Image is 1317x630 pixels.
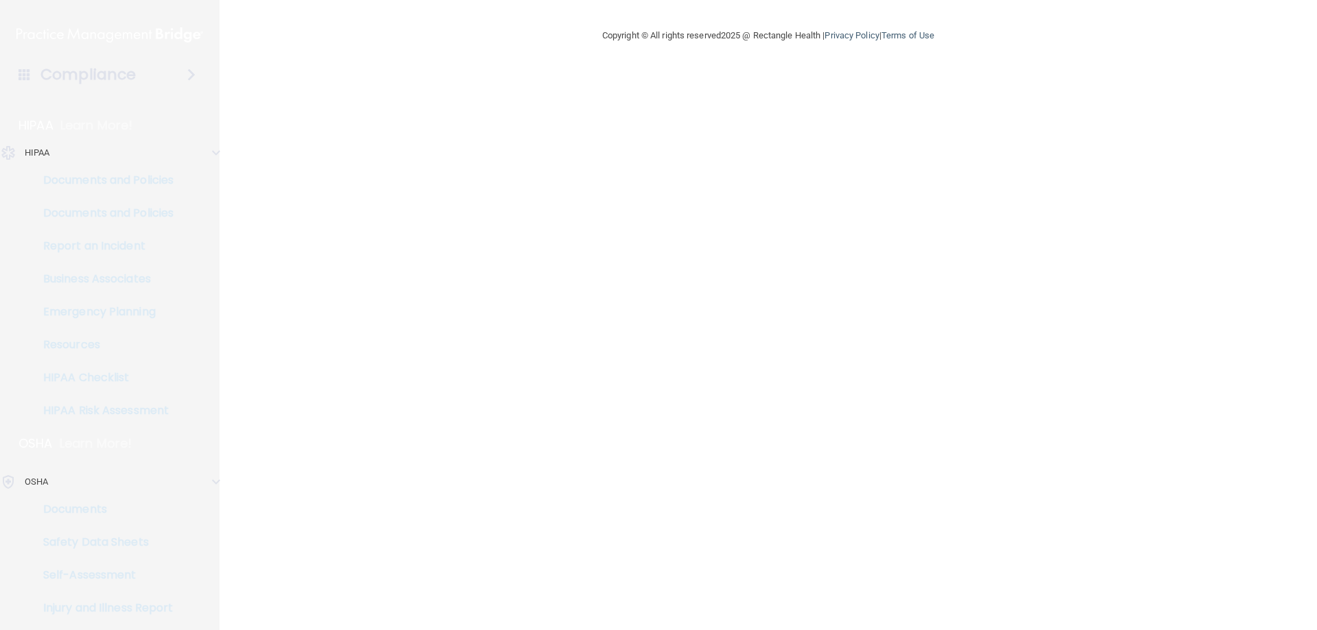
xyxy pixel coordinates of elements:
p: HIPAA Checklist [9,371,196,385]
p: Resources [9,338,196,352]
img: PMB logo [16,21,203,49]
a: Terms of Use [881,30,934,40]
p: Self-Assessment [9,568,196,582]
p: HIPAA Risk Assessment [9,404,196,417]
p: Report an Incident [9,239,196,253]
p: OSHA [25,474,48,490]
p: Safety Data Sheets [9,535,196,549]
div: Copyright © All rights reserved 2025 @ Rectangle Health | | [518,14,1019,58]
a: Privacy Policy [824,30,879,40]
p: OSHA [19,435,53,452]
p: Learn More! [60,117,133,134]
p: Learn More! [60,435,132,452]
p: Documents and Policies [9,206,196,220]
p: HIPAA [25,145,50,161]
p: Documents and Policies [9,173,196,187]
p: HIPAA [19,117,54,134]
p: Emergency Planning [9,305,196,319]
p: Business Associates [9,272,196,286]
h4: Compliance [40,65,136,84]
p: Injury and Illness Report [9,601,196,615]
p: Documents [9,502,196,516]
